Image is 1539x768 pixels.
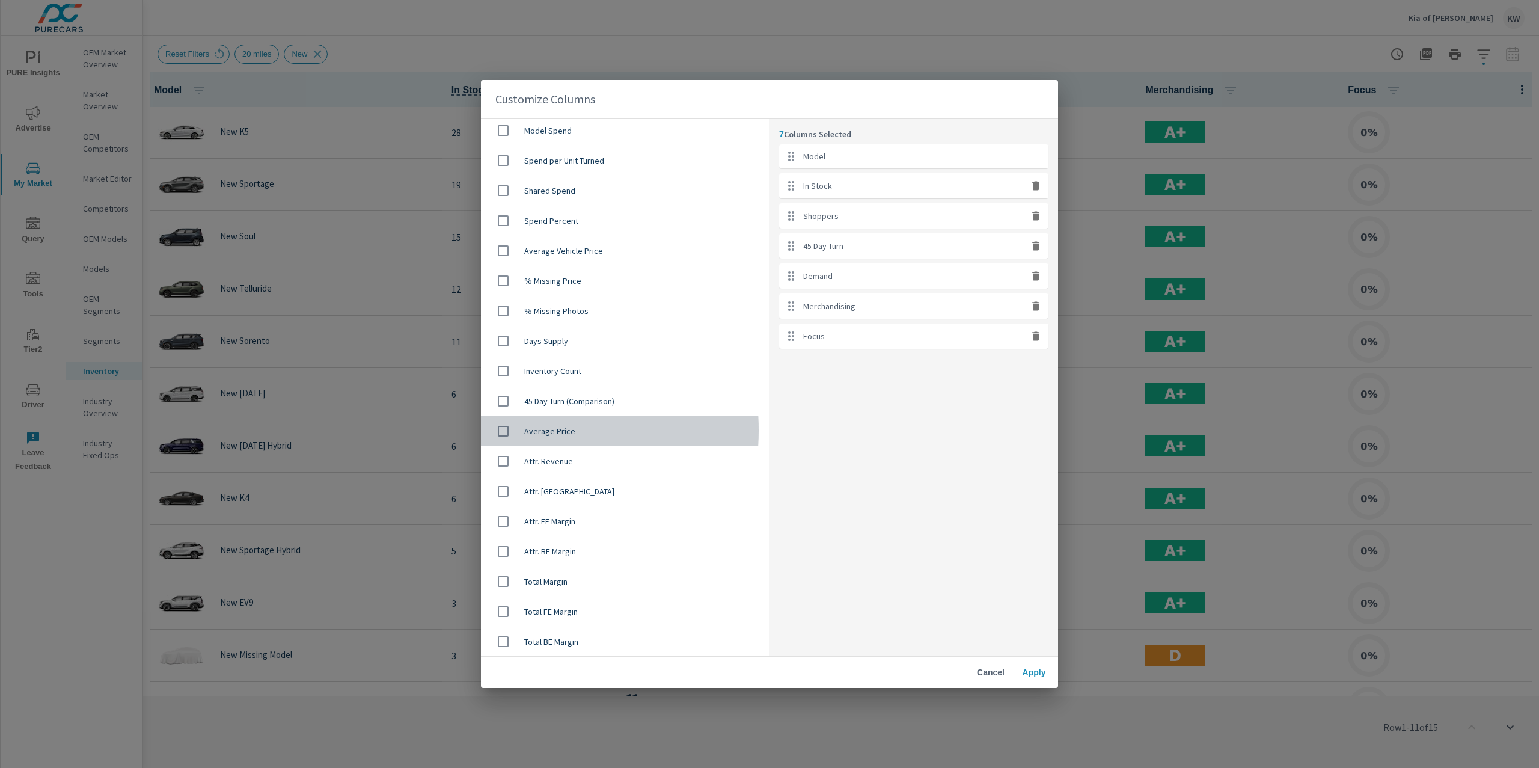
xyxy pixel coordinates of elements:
[779,129,1048,140] p: Columns Selected
[524,275,760,287] span: % Missing Price
[495,90,1044,109] h2: Customize Columns
[524,425,760,437] span: Average Price
[481,597,769,627] div: Total FE Margin
[803,270,833,282] p: Demand
[481,536,769,567] div: Attr. BE Margin
[524,576,760,588] span: Total Margin
[524,215,760,227] span: Spend Percent
[524,185,760,197] span: Shared Spend
[524,455,760,467] span: Attr. Revenue
[524,545,760,558] span: Attr. BE Margin
[524,485,760,497] span: Attr. [GEOGRAPHIC_DATA]
[481,567,769,597] div: Total Margin
[524,365,760,377] span: Inventory Count
[803,150,825,162] p: Model
[971,662,1010,683] button: Cancel
[803,240,843,252] p: 45 Day Turn
[803,300,855,312] p: Merchandising
[481,476,769,506] div: Attr. [GEOGRAPHIC_DATA]
[803,180,832,192] p: In Stock
[481,386,769,416] div: 45 Day Turn (Comparison)
[976,667,1005,678] span: Cancel
[803,210,839,222] p: Shoppers
[524,636,760,648] span: Total BE Margin
[524,335,760,347] span: Days Supply
[524,155,760,167] span: Spend per Unit Turned
[803,330,825,342] p: Focus
[481,146,769,176] div: Spend per Unit Turned
[481,236,769,266] div: Average Vehicle Price
[481,356,769,386] div: Inventory Count
[481,506,769,536] div: Attr. FE Margin
[481,416,769,446] div: Average Price
[481,266,769,296] div: % Missing Price
[481,296,769,326] div: % Missing Photos
[524,395,760,407] span: 45 Day Turn (Comparison)
[481,206,769,236] div: Spend Percent
[481,326,769,356] div: Days Supply
[524,606,760,618] span: Total FE Margin
[779,129,784,139] span: 7
[481,627,769,657] div: Total BE Margin
[1020,667,1048,678] span: Apply
[524,305,760,317] span: % Missing Photos
[524,515,760,527] span: Attr. FE Margin
[481,176,769,206] div: Shared Spend
[524,245,760,257] span: Average Vehicle Price
[524,124,760,137] span: Model Spend
[1015,662,1053,683] button: Apply
[481,446,769,476] div: Attr. Revenue
[481,115,769,146] div: Model Spend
